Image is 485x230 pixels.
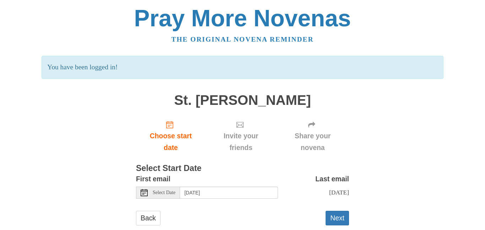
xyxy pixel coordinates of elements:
[315,173,349,185] label: Last email
[329,189,349,196] span: [DATE]
[42,56,443,79] p: You have been logged in!
[136,211,160,225] a: Back
[136,93,349,108] h1: St. [PERSON_NAME]
[213,130,269,154] span: Invite your friends
[136,164,349,173] h3: Select Start Date
[171,36,314,43] a: The original novena reminder
[153,190,175,195] span: Select Date
[134,5,351,31] a: Pray More Novenas
[206,115,276,157] div: Click "Next" to confirm your start date first.
[143,130,198,154] span: Choose start date
[136,115,206,157] a: Choose start date
[136,173,170,185] label: First email
[326,211,349,225] button: Next
[283,130,342,154] span: Share your novena
[276,115,349,157] div: Click "Next" to confirm your start date first.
